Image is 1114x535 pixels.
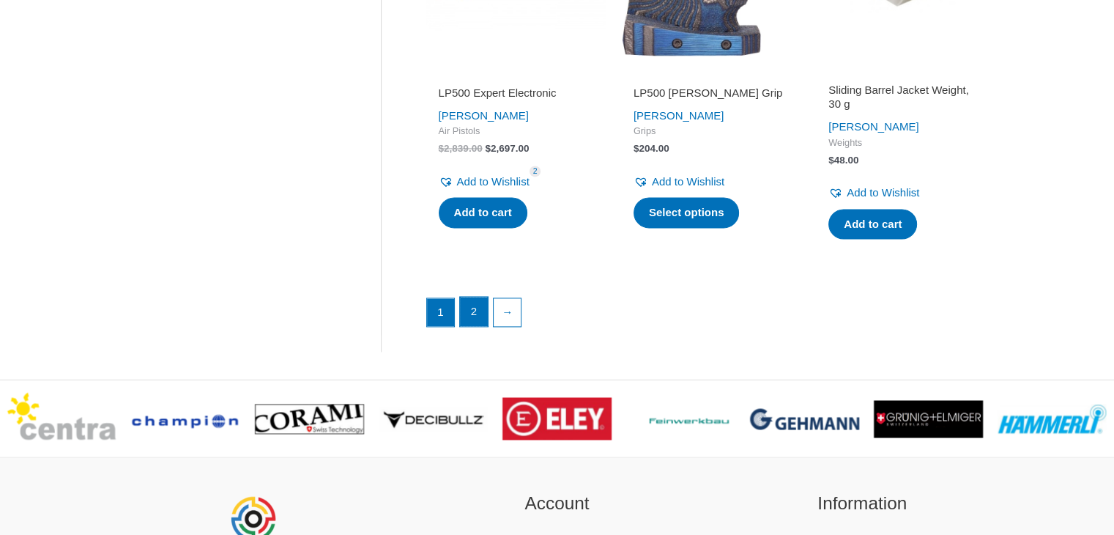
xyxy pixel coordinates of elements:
[634,125,787,138] span: Grips
[828,83,982,117] a: Sliding Barrel Jacket Weight, 30 g
[828,155,834,166] span: $
[652,175,724,188] span: Add to Wishlist
[634,86,787,106] a: LP500 [PERSON_NAME] Grip
[494,298,521,326] a: →
[439,197,527,228] a: Add to cart: “LP500 Expert Electronic”
[828,120,918,133] a: [PERSON_NAME]
[439,143,483,154] bdi: 2,839.00
[728,490,997,517] h2: Information
[828,137,982,150] span: Weights
[502,397,612,440] img: brand logo
[634,171,724,192] a: Add to Wishlist
[828,209,917,240] a: Add to cart: “Sliding Barrel Jacket Weight, 30 g”
[426,296,996,334] nav: Product Pagination
[485,143,529,154] bdi: 2,697.00
[427,298,455,326] span: Page 1
[828,83,982,111] h2: Sliding Barrel Jacket Weight, 30 g
[439,65,593,83] iframe: Customer reviews powered by Trustpilot
[423,490,691,517] h2: Account
[828,155,858,166] bdi: 48.00
[439,86,593,100] h2: LP500 Expert Electronic
[634,143,669,154] bdi: 204.00
[634,197,740,228] a: Select options for “LP500 Blue Angel Grip”
[457,175,530,188] span: Add to Wishlist
[634,143,639,154] span: $
[530,166,541,177] span: 2
[439,125,593,138] span: Air Pistols
[439,171,530,192] a: Add to Wishlist
[828,182,919,203] a: Add to Wishlist
[439,109,529,122] a: [PERSON_NAME]
[460,297,488,326] a: Page 2
[439,86,593,106] a: LP500 Expert Electronic
[634,65,787,83] iframe: Customer reviews powered by Trustpilot
[485,143,491,154] span: $
[439,143,445,154] span: $
[828,65,982,83] iframe: Customer reviews powered by Trustpilot
[634,86,787,100] h2: LP500 [PERSON_NAME] Grip
[634,109,724,122] a: [PERSON_NAME]
[847,186,919,199] span: Add to Wishlist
